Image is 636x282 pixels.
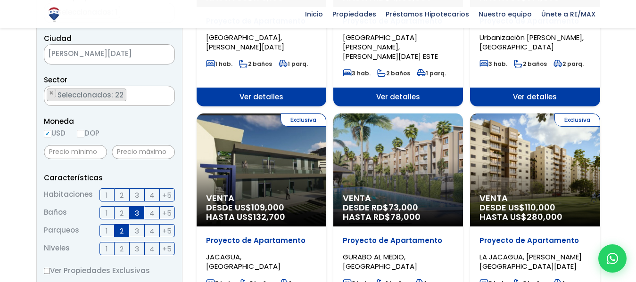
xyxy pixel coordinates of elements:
[206,252,281,271] span: JACAGUA, [GEOGRAPHIC_DATA]
[479,236,590,245] p: Proyecto de Apartamento
[44,33,72,43] span: Ciudad
[149,189,154,201] span: 4
[106,189,108,201] span: 1
[470,88,600,106] span: Ver detalles
[120,189,124,201] span: 2
[44,75,67,85] span: Sector
[162,243,172,255] span: +5
[514,60,547,68] span: 2 baños
[479,193,590,203] span: Venta
[554,113,600,127] span: Exclusiva
[300,7,328,21] span: Inicio
[44,47,151,60] span: SANTO DOMINGO DE GUZMÁN
[44,115,175,127] span: Moneda
[474,7,537,21] span: Nuestro equipo
[164,89,170,98] button: Remove all items
[106,243,108,255] span: 1
[162,207,172,219] span: +5
[44,127,66,139] label: USD
[377,69,410,77] span: 2 baños
[343,69,371,77] span: 3 hab.
[525,201,555,213] span: 110,000
[388,201,418,213] span: 73,000
[44,242,70,255] span: Niveles
[206,32,284,52] span: [GEOGRAPHIC_DATA], [PERSON_NAME][DATE]
[49,89,54,97] span: ×
[120,243,124,255] span: 2
[151,47,165,62] button: Remove all items
[553,60,584,68] span: 2 parq.
[343,32,438,61] span: [GEOGRAPHIC_DATA][PERSON_NAME], [PERSON_NAME][DATE] ESTE
[135,243,139,255] span: 3
[149,243,154,255] span: 4
[44,265,175,276] label: Ver Propiedades Exclusivas
[417,69,446,77] span: 1 parq.
[343,252,417,271] span: GURABO AL MEDIO, [GEOGRAPHIC_DATA]
[197,88,326,106] span: Ver detalles
[253,211,285,223] span: 132,700
[537,7,600,21] span: Únete a RE/MAX
[479,203,590,222] span: DESDE US$
[343,212,454,222] span: HASTA RD$
[44,130,51,137] input: USD
[135,207,139,219] span: 3
[47,89,56,97] button: Remove item
[120,207,124,219] span: 2
[279,60,308,68] span: 1 parq.
[206,236,317,245] p: Proyecto de Apartamento
[479,60,507,68] span: 3 hab.
[135,225,139,237] span: 3
[239,60,272,68] span: 2 baños
[206,212,317,222] span: HASTA US$
[343,193,454,203] span: Venta
[57,90,126,100] span: Seleccionados: 22
[44,44,175,64] span: SANTO DOMINGO DE GUZMÁN
[206,60,232,68] span: 1 hab.
[206,193,317,203] span: Venta
[44,145,107,159] input: Precio mínimo
[479,32,584,52] span: Urbanización [PERSON_NAME], [GEOGRAPHIC_DATA]
[77,130,84,137] input: DOP
[343,236,454,245] p: Proyecto de Apartamento
[149,225,154,237] span: 4
[162,189,172,201] span: +5
[120,225,124,237] span: 2
[328,7,381,21] span: Propiedades
[149,207,154,219] span: 4
[112,145,175,159] input: Precio máximo
[281,113,326,127] span: Exclusiva
[44,268,50,274] input: Ver Propiedades Exclusivas
[135,189,139,201] span: 3
[527,211,562,223] span: 280,000
[44,172,175,184] p: Características
[206,203,317,222] span: DESDE US$
[46,6,62,23] img: Logo de REMAX
[44,188,93,201] span: Habitaciones
[162,225,172,237] span: +5
[479,252,582,271] span: LA JACAGUA, [PERSON_NAME][GEOGRAPHIC_DATA][DATE]
[333,88,463,106] span: Ver detalles
[479,212,590,222] span: HASTA US$
[160,50,165,59] span: ×
[106,207,108,219] span: 1
[106,225,108,237] span: 1
[381,7,474,21] span: Préstamos Hipotecarios
[44,224,79,237] span: Parqueos
[47,89,126,101] li: ALTOS DE ARROYO HONDO
[390,211,421,223] span: 78,000
[44,206,67,219] span: Baños
[77,127,99,139] label: DOP
[44,86,50,106] textarea: Search
[251,201,284,213] span: 109,000
[343,203,454,222] span: DESDE RD$
[165,89,169,97] span: ×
